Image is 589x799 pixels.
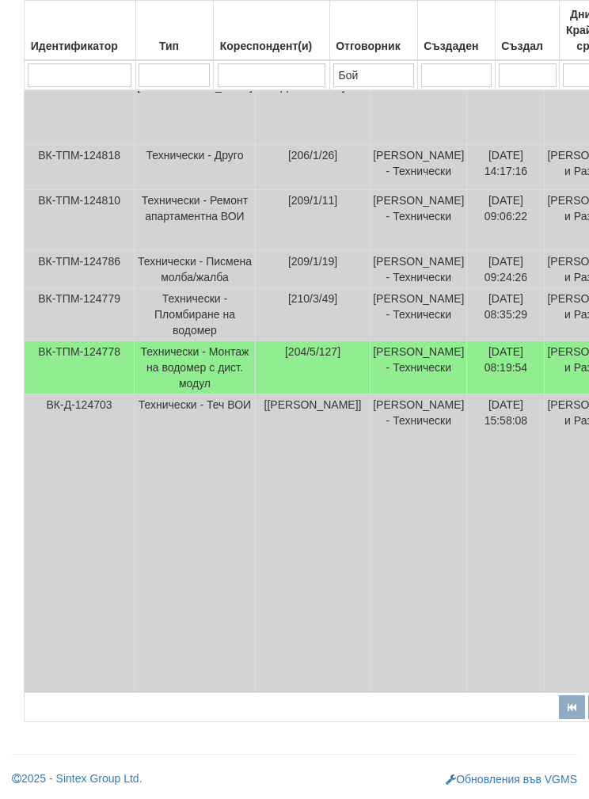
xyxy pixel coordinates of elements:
[214,1,329,61] th: Кореспондент(и): No sort applied, activate to apply an ascending sort
[135,394,256,693] td: Технически - Теч ВОИ
[446,773,577,786] a: Обновления във VGMS
[370,60,467,145] td: [PERSON_NAME] - Технически
[467,60,545,145] td: [DATE] 09:35:40
[25,1,136,61] th: Идентификатор: No sort applied, activate to apply an ascending sort
[467,190,545,251] td: [DATE] 09:06:22
[135,60,256,145] td: Технически - Теч в [GEOGRAPHIC_DATA]
[467,394,545,693] td: [DATE] 15:58:08
[25,394,135,693] td: ВК-Д-124703
[288,255,337,268] span: [209/1/19]
[467,288,545,341] td: [DATE] 08:35:29
[135,251,256,288] td: Технически - Писмена молба/жалба
[25,60,135,145] td: ВК-ТПМ-124825
[135,1,214,61] th: Тип: No sort applied, activate to apply an ascending sort
[370,145,467,190] td: [PERSON_NAME] - Технически
[135,145,256,190] td: Технически - Друго
[370,251,467,288] td: [PERSON_NAME] - Технически
[135,288,256,341] td: Технически - Пломбиране на водомер
[135,190,256,251] td: Технически - Ремонт апартаментна ВОИ
[135,341,256,394] td: Технически - Монтаж на водомер с дист. модул
[329,1,418,61] th: Отговорник: No sort applied, activate to apply an ascending sort
[467,341,545,394] td: [DATE] 08:19:54
[139,35,211,57] div: Тип
[467,251,545,288] td: [DATE] 09:24:26
[27,35,133,57] div: Идентификатор
[285,345,340,358] span: [204/5/127]
[288,194,337,207] span: [209/1/11]
[370,341,467,394] td: [PERSON_NAME] - Технически
[496,1,560,61] th: Създал: No sort applied, activate to apply an ascending sort
[25,251,135,288] td: ВК-ТПМ-124786
[288,292,337,305] span: [210/3/49]
[264,398,362,411] span: [[PERSON_NAME]]
[12,772,142,785] a: 2025 - Sintex Group Ltd.
[420,35,492,57] div: Създаден
[288,149,337,162] span: [206/1/26]
[25,190,135,251] td: ВК-ТПМ-124810
[418,1,496,61] th: Създаден: No sort applied, activate to apply an ascending sort
[559,695,585,719] button: Първа страница
[467,145,545,190] td: [DATE] 14:17:16
[332,35,416,57] div: Отговорник
[370,394,467,693] td: [PERSON_NAME] - Технически
[216,35,326,57] div: Кореспондент(и)
[25,341,135,394] td: ВК-ТПМ-124778
[370,190,467,251] td: [PERSON_NAME] - Технически
[498,35,557,57] div: Създал
[25,288,135,341] td: ВК-ТПМ-124779
[25,145,135,190] td: ВК-ТПМ-124818
[370,288,467,341] td: [PERSON_NAME] - Технически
